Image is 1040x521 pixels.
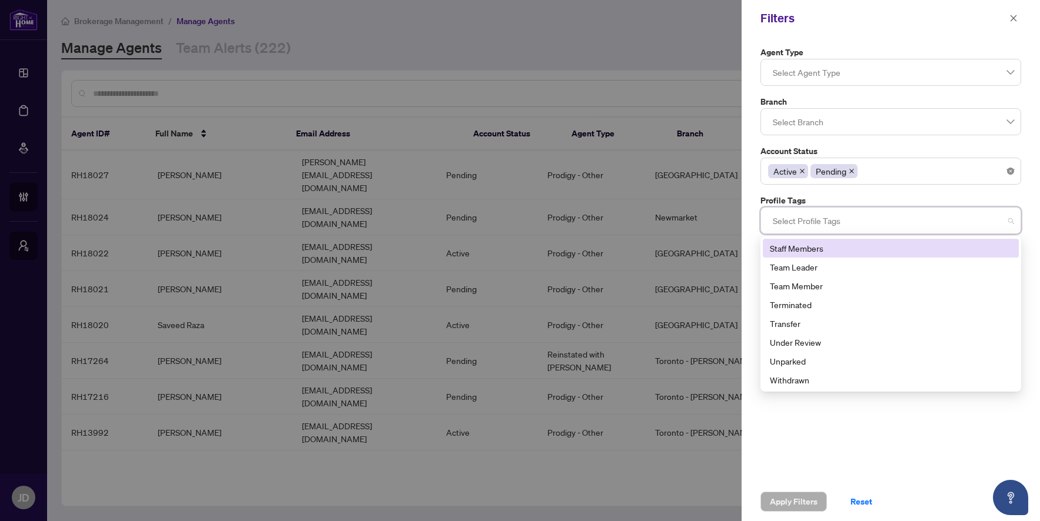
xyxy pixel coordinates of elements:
[773,165,797,178] span: Active
[763,314,1019,333] div: Transfer
[770,355,1012,368] div: Unparked
[763,352,1019,370] div: Unparked
[763,333,1019,352] div: Under Review
[763,370,1019,389] div: Withdrawn
[760,9,1006,27] div: Filters
[993,480,1028,515] button: Open asap
[841,492,882,512] button: Reset
[770,373,1012,386] div: Withdrawn
[770,317,1012,330] div: Transfer
[760,194,1021,207] label: Profile Tags
[760,46,1021,59] label: Agent Type
[763,239,1019,258] div: Staff Members
[1007,168,1014,175] span: close-circle
[850,492,872,511] span: Reset
[763,258,1019,276] div: Team Leader
[763,295,1019,314] div: Terminated
[816,165,846,178] span: Pending
[760,145,1021,158] label: Account Status
[849,168,855,174] span: close
[770,336,1012,349] div: Under Review
[763,276,1019,295] div: Team Member
[810,164,858,178] span: Pending
[770,260,1012,273] div: Team Leader
[770,298,1012,311] div: Terminated
[799,168,805,174] span: close
[770,279,1012,292] div: Team Member
[1009,14,1018,22] span: close
[770,242,1012,255] div: Staff Members
[760,492,827,512] button: Apply Filters
[768,164,808,178] span: Active
[760,95,1021,108] label: Branch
